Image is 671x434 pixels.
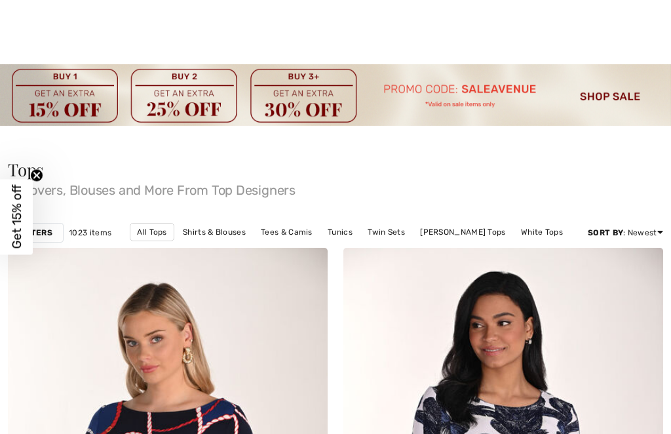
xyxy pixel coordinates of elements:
[361,224,412,241] a: Twin Sets
[8,178,663,197] span: Pullovers, Blouses and More From Top Designers
[272,241,326,258] a: Black Tops
[321,224,359,241] a: Tunics
[130,223,174,241] a: All Tops
[8,158,44,181] span: Tops
[514,224,569,241] a: White Tops
[69,227,111,239] span: 1023 items
[30,169,43,182] button: Close teaser
[9,185,24,249] span: Get 15% off
[588,228,623,237] strong: Sort By
[588,227,663,239] div: : Newest
[413,224,512,241] a: [PERSON_NAME] Tops
[329,241,427,258] a: [PERSON_NAME] Tops
[176,224,252,241] a: Shirts & Blouses
[254,224,319,241] a: Tees & Camis
[586,395,658,427] iframe: Opens a widget where you can find more information
[19,227,52,239] strong: Filters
